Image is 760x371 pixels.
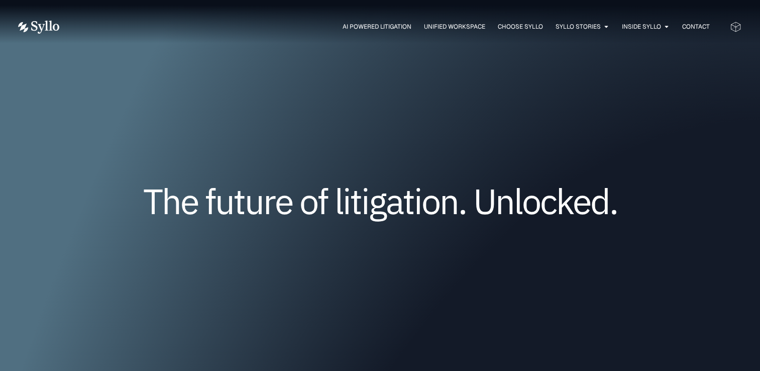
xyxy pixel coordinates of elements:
[682,22,710,31] a: Contact
[622,22,661,31] a: Inside Syllo
[424,22,485,31] a: Unified Workspace
[79,22,710,32] div: Menu Toggle
[343,22,411,31] a: AI Powered Litigation
[498,22,543,31] a: Choose Syllo
[79,22,710,32] nav: Menu
[79,184,682,218] h1: The future of litigation. Unlocked.
[556,22,601,31] a: Syllo Stories
[18,21,59,34] img: Vector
